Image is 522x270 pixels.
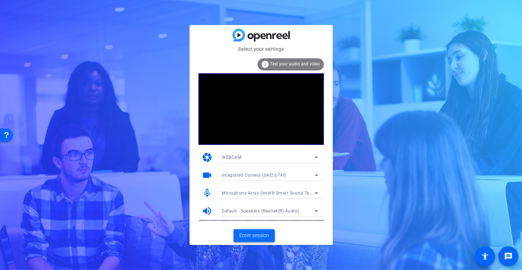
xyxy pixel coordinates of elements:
[202,188,213,198] mat-icon: mic_none
[222,208,300,213] span: Default - Speakers (Realtek(R) Audio)
[222,173,287,178] span: Integrated Camera (04f2:b74f)
[481,252,489,261] mat-icon: accessibility
[202,170,213,181] mat-icon: videocam
[234,229,275,242] button: Enter session
[222,190,381,196] span: Microphone Array (Intel® Smart Sound Technology for Digital Microphones)
[202,152,213,163] mat-icon: camera
[270,62,320,67] span: Test your audio and video
[202,206,213,216] mat-icon: volume_up
[504,252,513,261] mat-icon: message
[222,155,241,160] span: WEBCAM
[261,60,270,69] mat-icon: info
[233,29,290,41] img: blue-gradient.svg
[239,232,269,239] span: Enter session
[190,45,333,53] mat-card-subtitle: Select your settings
